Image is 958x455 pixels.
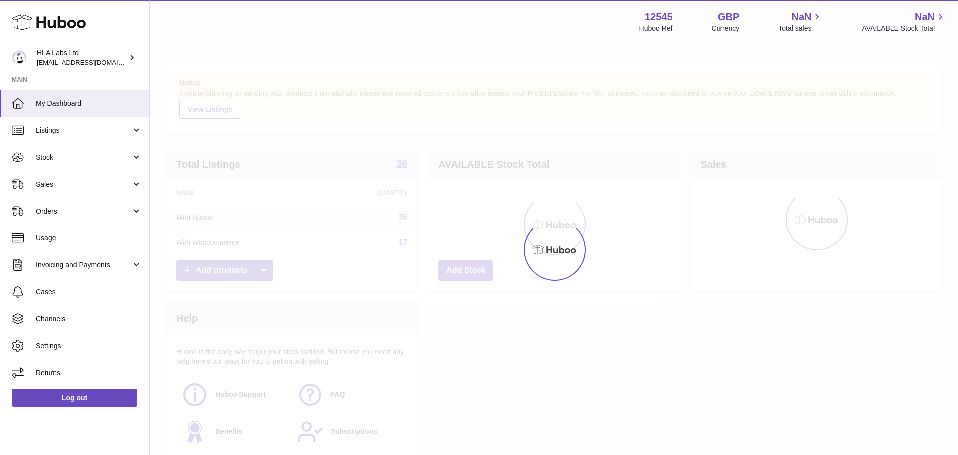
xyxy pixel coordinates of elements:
[36,180,131,189] span: Sales
[639,24,673,33] div: Huboo Ref
[712,24,740,33] div: Currency
[915,10,935,24] span: NaN
[36,368,142,378] span: Returns
[12,50,27,65] img: clinton@newgendirect.com
[36,207,131,216] span: Orders
[36,314,142,324] span: Channels
[791,10,811,24] span: NaN
[718,10,739,24] strong: GBP
[36,153,131,162] span: Stock
[778,10,823,33] a: NaN Total sales
[36,126,131,135] span: Listings
[36,260,131,270] span: Invoicing and Payments
[645,10,673,24] strong: 12545
[36,341,142,351] span: Settings
[778,24,823,33] span: Total sales
[862,24,946,33] span: AVAILABLE Stock Total
[36,287,142,297] span: Cases
[37,48,127,67] div: HLA Labs Ltd
[37,58,147,66] span: [EMAIL_ADDRESS][DOMAIN_NAME]
[36,99,142,108] span: My Dashboard
[36,233,142,243] span: Usage
[12,389,137,407] a: Log out
[862,10,946,33] a: NaN AVAILABLE Stock Total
